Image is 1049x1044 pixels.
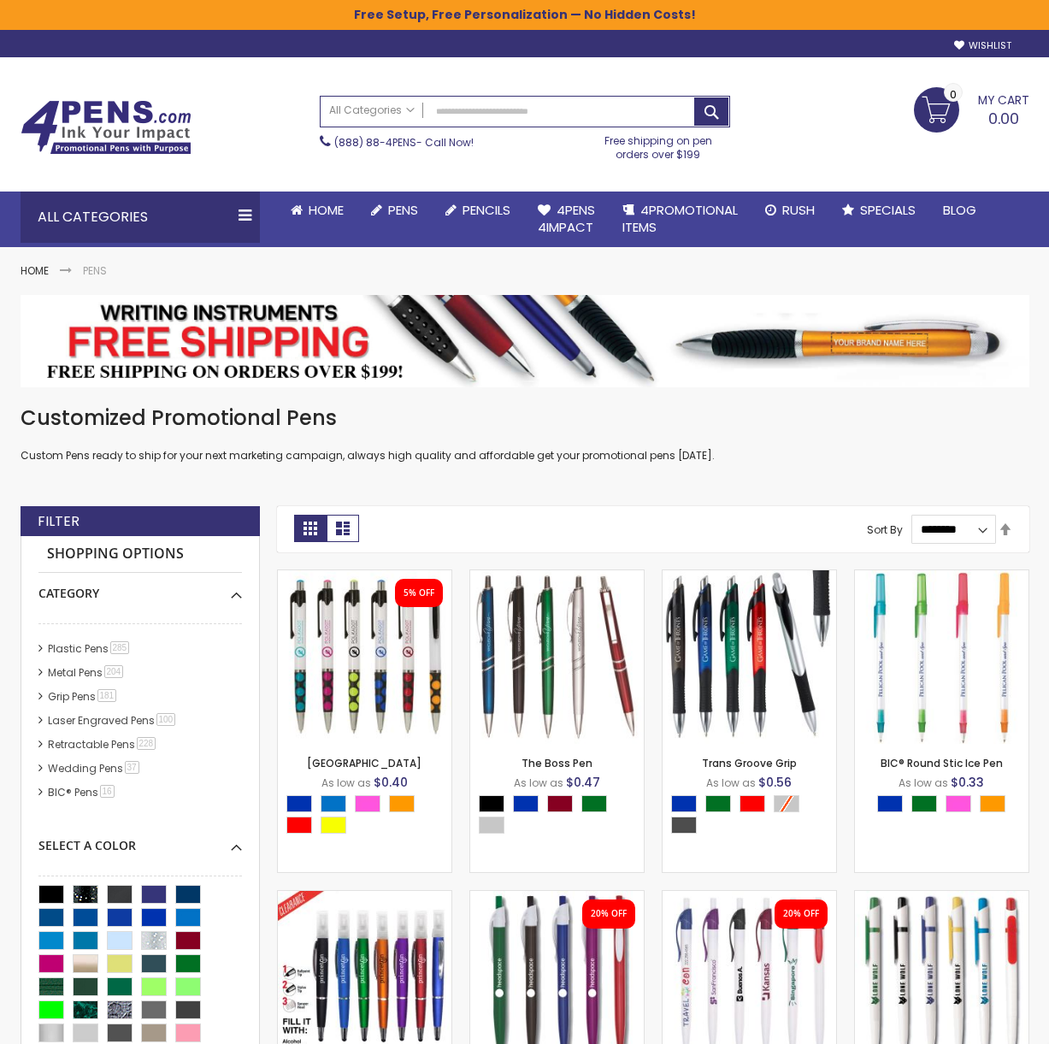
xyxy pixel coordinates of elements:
[877,795,1014,817] div: Select A Color
[899,776,948,790] span: As low as
[609,192,751,247] a: 4PROMOTIONALITEMS
[758,774,792,791] span: $0.56
[855,890,1028,905] a: Cedar Plastic Pen
[951,774,984,791] span: $0.33
[470,569,644,584] a: The Boss Pen
[321,776,371,790] span: As low as
[740,795,765,812] div: Red
[329,103,415,117] span: All Categories
[277,192,357,229] a: Home
[44,713,182,728] a: Laser Engraved Pens100
[671,795,836,838] div: Select A Color
[44,737,162,752] a: Retractable Pens228
[547,795,573,812] div: Burgundy
[286,795,451,838] div: Select A Color
[566,774,600,791] span: $0.47
[38,536,242,573] strong: Shopping Options
[538,201,595,236] span: 4Pens 4impact
[44,689,123,704] a: Grip Pens181
[156,713,176,726] span: 100
[470,570,644,744] img: The Boss Pen
[334,135,474,150] span: - Call Now!
[432,192,524,229] a: Pencils
[374,774,408,791] span: $0.40
[125,761,139,774] span: 37
[943,201,976,219] span: Blog
[514,776,563,790] span: As low as
[388,201,418,219] span: Pens
[702,756,797,770] a: Trans Groove Grip
[97,689,117,702] span: 181
[855,569,1028,584] a: BIC® Round Stic Ice Pen
[321,795,346,812] div: Blue Light
[877,795,903,812] div: Blue
[929,192,990,229] a: Blog
[137,737,156,750] span: 228
[104,665,124,678] span: 204
[278,570,451,744] img: New Orleans Pen
[867,522,903,536] label: Sort By
[671,795,697,812] div: Blue
[307,756,421,770] a: [GEOGRAPHIC_DATA]
[751,192,828,229] a: Rush
[357,192,432,229] a: Pens
[83,263,107,278] strong: Pens
[334,135,416,150] a: (888) 88-4PENS
[44,641,136,656] a: Plastic Pens285
[663,890,836,905] a: Oak Pen
[860,201,916,219] span: Specials
[38,573,242,602] div: Category
[911,795,937,812] div: Green
[44,785,121,799] a: BIC® Pens16
[286,795,312,812] div: Blue
[21,404,1029,432] h1: Customized Promotional Pens
[110,641,130,654] span: 285
[663,570,836,744] img: Trans Groove Grip
[855,570,1028,744] img: BIC® Round Stic Ice Pen
[389,795,415,812] div: Orange
[783,908,819,920] div: 20% OFF
[470,890,644,905] a: Oak Pen Solid
[988,108,1019,129] span: 0.00
[38,825,242,854] div: Select A Color
[321,817,346,834] div: Yellow
[21,295,1029,387] img: Pens
[355,795,380,812] div: Pink
[44,761,145,776] a: Wedding Pens37
[705,795,731,812] div: Green
[278,569,451,584] a: New Orleans Pen
[522,756,592,770] a: The Boss Pen
[513,795,539,812] div: Blue
[828,192,929,229] a: Specials
[21,263,49,278] a: Home
[914,87,1029,130] a: 0.00 0
[706,776,756,790] span: As low as
[946,795,971,812] div: Pink
[622,201,738,236] span: 4PROMOTIONAL ITEMS
[479,795,504,812] div: Black
[782,201,815,219] span: Rush
[663,569,836,584] a: Trans Groove Grip
[524,192,609,247] a: 4Pens4impact
[100,785,115,798] span: 16
[404,587,434,599] div: 5% OFF
[479,795,644,838] div: Select A Color
[286,817,312,834] div: Red
[581,795,607,812] div: Green
[954,39,1011,52] a: Wishlist
[44,665,130,680] a: Metal Pens204
[21,100,192,155] img: 4Pens Custom Pens and Promotional Products
[591,908,627,920] div: 20% OFF
[671,817,697,834] div: Smoke
[321,97,423,125] a: All Categories
[21,192,260,243] div: All Categories
[980,795,1005,812] div: Orange
[38,512,80,531] strong: Filter
[463,201,510,219] span: Pencils
[950,86,957,103] span: 0
[881,756,1003,770] a: BIC® Round Stic Ice Pen
[586,127,730,162] div: Free shipping on pen orders over $199
[479,817,504,834] div: Silver
[21,404,1029,463] div: Custom Pens ready to ship for your next marketing campaign, always high quality and affordable ge...
[309,201,344,219] span: Home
